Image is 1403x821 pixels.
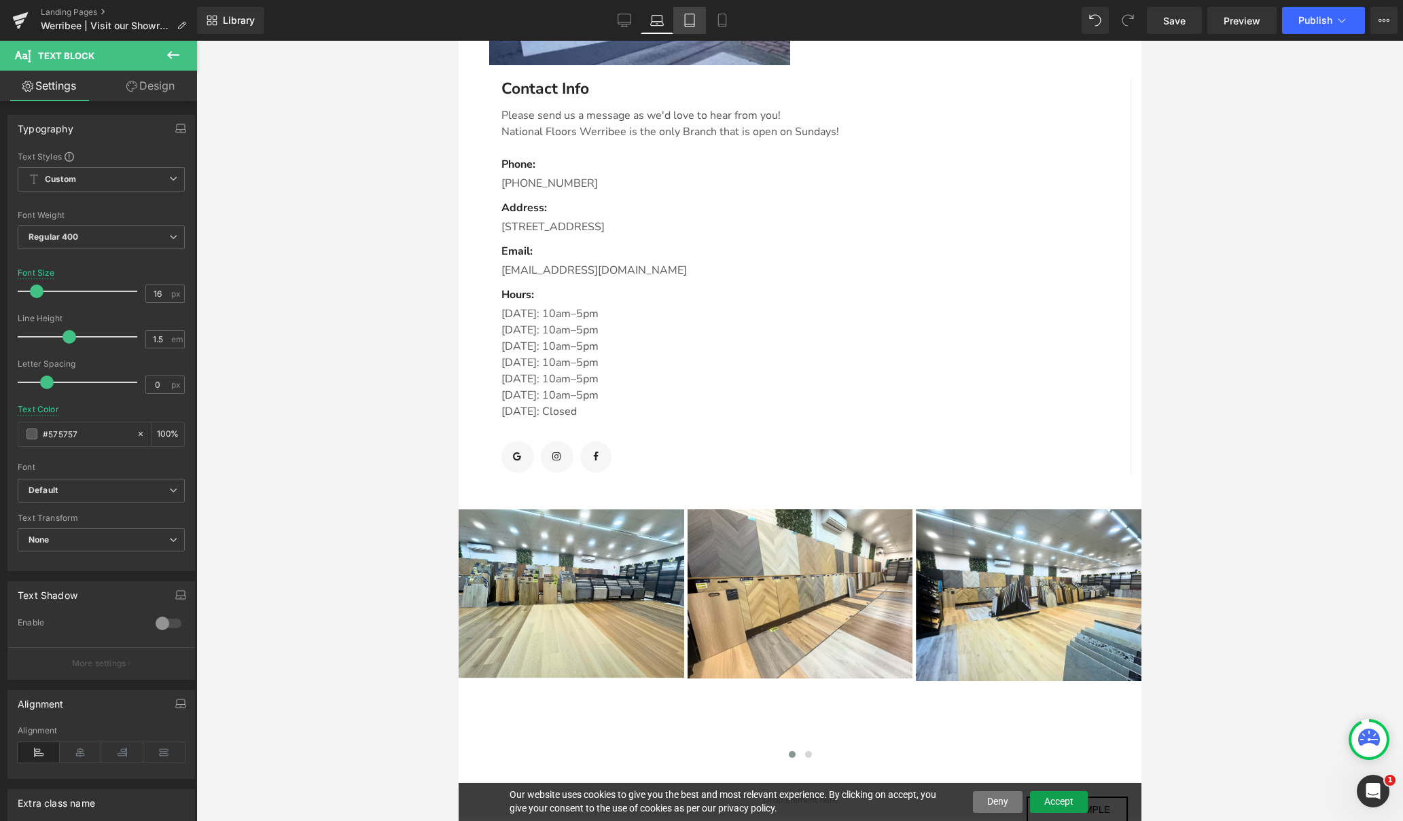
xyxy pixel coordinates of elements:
[41,7,197,18] a: Landing Pages
[641,7,673,34] a: Laptop
[38,50,94,61] span: Text Block
[43,330,650,346] p: [DATE]: 10am–5pm
[1370,7,1398,34] button: More
[43,346,650,363] p: [DATE]: 10am–5pm
[43,265,650,281] p: [DATE]: 10am–5pm
[43,115,650,132] p: Phone:
[29,232,79,242] b: Regular 400
[18,462,185,472] div: Font
[29,534,50,545] b: None
[1207,7,1277,34] a: Preview
[29,485,58,496] i: Default
[18,405,59,414] div: Text Color
[43,246,650,262] p: Hours:
[171,289,183,298] span: px
[43,178,650,194] p: [STREET_ADDRESS]
[1114,7,1141,34] button: Redo
[43,426,130,441] input: Color
[18,359,185,369] div: Letter Spacing
[1282,7,1365,34] button: Publish
[18,790,95,809] div: Extra class name
[1357,775,1389,807] iframe: Intercom live chat
[706,7,739,34] a: Mobile
[673,7,706,34] a: Tablet
[18,691,64,710] div: Alignment
[43,221,650,238] p: [EMAIL_ADDRESS][DOMAIN_NAME]
[43,134,650,151] p: [PHONE_NUMBER]
[1163,14,1186,28] span: Save
[72,657,126,670] p: More settings
[1298,15,1332,26] span: Publish
[41,20,171,31] span: Werribee | Visit our Showroom
[18,726,185,735] div: Alignment
[197,7,264,34] a: New Library
[18,314,185,323] div: Line Height
[514,750,564,772] a: Deny
[608,7,641,34] a: Desktop
[43,314,650,330] p: [DATE]: 10am–5pm
[152,422,184,446] div: %
[171,380,183,389] span: px
[18,115,73,134] div: Typography
[43,159,650,175] p: Address:
[43,67,650,83] p: Please send us a message as we'd love to hear from you!
[18,151,185,162] div: Text Styles
[43,363,650,379] p: [DATE]: Closed
[1082,7,1109,34] button: Undo
[1385,775,1396,786] span: 1
[43,202,650,219] p: Email:
[18,268,55,278] div: Font Size
[18,617,142,632] div: Enable
[43,297,650,314] p: [DATE]: 10am–5pm
[43,83,650,99] p: National Floors Werribee is the only Branch that is open on Sundays!
[223,14,255,26] span: Library
[43,281,650,297] p: [DATE]: 10am–5pm
[18,582,77,601] div: Text Shadow
[51,748,495,774] span: Our website uses cookies to give you the best and most relevant experience. By clicking on accept...
[171,335,183,344] span: em
[101,71,200,101] a: Design
[18,513,185,523] div: Text Transform
[1224,14,1260,28] span: Preview
[571,750,629,772] a: Accept
[45,174,76,185] b: Custom
[18,211,185,220] div: Font Weight
[43,38,650,58] p: Contact Info
[8,647,194,679] button: More settings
